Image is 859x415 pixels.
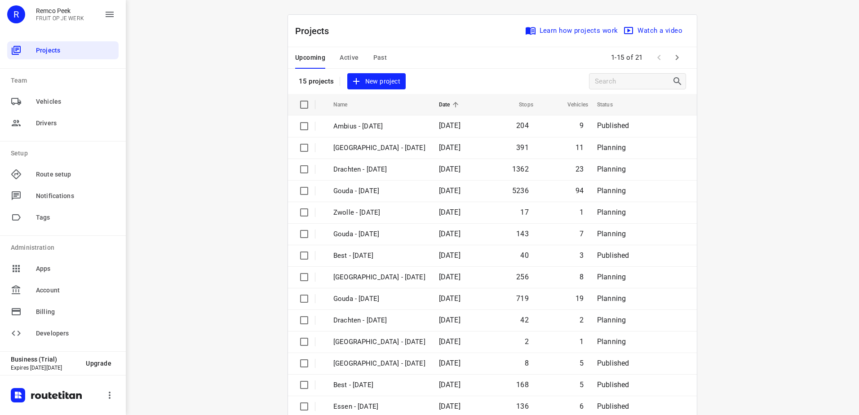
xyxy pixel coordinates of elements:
p: FRUIT OP JE WERK [36,15,84,22]
span: Planning [597,208,626,216]
span: Billing [36,307,115,317]
span: 7 [580,230,584,238]
span: Notifications [36,191,115,201]
p: Zwolle - Friday [333,207,425,218]
span: [DATE] [439,230,460,238]
span: Published [597,359,629,367]
span: 1 [580,337,584,346]
span: [DATE] [439,251,460,260]
p: Drachten - [DATE] [333,315,425,326]
span: 168 [516,380,529,389]
span: Developers [36,329,115,338]
span: Planning [597,165,626,173]
p: [GEOGRAPHIC_DATA] - [DATE] [333,272,425,283]
div: Billing [7,303,119,321]
div: Apps [7,260,119,278]
span: 8 [525,359,529,367]
p: Gouda - [DATE] [333,294,425,304]
span: 94 [576,186,584,195]
span: 1 [580,208,584,216]
span: Tags [36,213,115,222]
span: Vehicles [36,97,115,106]
span: [DATE] [439,316,460,324]
span: 9 [580,121,584,130]
span: Past [373,52,387,63]
div: Notifications [7,187,119,205]
span: Upgrade [86,360,111,367]
span: 2 [525,337,529,346]
button: New project [347,73,406,90]
span: 5236 [512,186,529,195]
span: [DATE] [439,186,460,195]
p: 15 projects [299,77,334,85]
p: Antwerpen - Monday [333,143,425,153]
div: Tags [7,208,119,226]
span: Projects [36,46,115,55]
p: Gouda - Friday [333,229,425,239]
div: Vehicles [7,93,119,110]
div: Route setup [7,165,119,183]
span: Route setup [36,170,115,179]
p: Ambius - Monday [333,121,425,132]
span: 6 [580,402,584,411]
span: 204 [516,121,529,130]
div: Search [672,76,686,87]
span: 5 [580,380,584,389]
span: 19 [576,294,584,303]
p: Essen - Wednesday [333,402,425,412]
button: Upgrade [79,355,119,371]
span: Published [597,121,629,130]
span: [DATE] [439,380,460,389]
p: Setup [11,149,119,158]
p: Gemeente Rotterdam - Thursday [333,358,425,369]
span: 11 [576,143,584,152]
span: Status [597,99,624,110]
span: Vehicles [556,99,588,110]
p: Business (Trial) [11,356,79,363]
span: New project [353,76,400,87]
p: Gouda - Monday [333,186,425,196]
span: 5 [580,359,584,367]
span: 2 [580,316,584,324]
p: Projects [295,24,337,38]
span: 17 [520,208,528,216]
p: Best - [DATE] [333,251,425,261]
span: Stops [507,99,533,110]
span: Published [597,251,629,260]
div: Developers [7,324,119,342]
span: [DATE] [439,165,460,173]
span: Planning [597,230,626,238]
span: Date [439,99,462,110]
input: Search projects [595,75,672,88]
span: 719 [516,294,529,303]
span: Planning [597,316,626,324]
span: Planning [597,273,626,281]
span: Published [597,402,629,411]
span: 40 [520,251,528,260]
span: 1-15 of 21 [607,48,646,67]
span: Account [36,286,115,295]
span: 256 [516,273,529,281]
p: Expires [DATE][DATE] [11,365,79,371]
span: [DATE] [439,337,460,346]
span: 143 [516,230,529,238]
span: Drivers [36,119,115,128]
span: 1362 [512,165,529,173]
div: Drivers [7,114,119,132]
span: Name [333,99,359,110]
div: Projects [7,41,119,59]
span: 42 [520,316,528,324]
span: [DATE] [439,121,460,130]
span: 8 [580,273,584,281]
span: Upcoming [295,52,325,63]
span: [DATE] [439,143,460,152]
p: Drachten - Monday [333,164,425,175]
span: 3 [580,251,584,260]
div: Account [7,281,119,299]
span: [DATE] [439,359,460,367]
span: [DATE] [439,294,460,303]
span: Active [340,52,359,63]
div: R [7,5,25,23]
span: Previous Page [650,49,668,66]
span: 136 [516,402,529,411]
